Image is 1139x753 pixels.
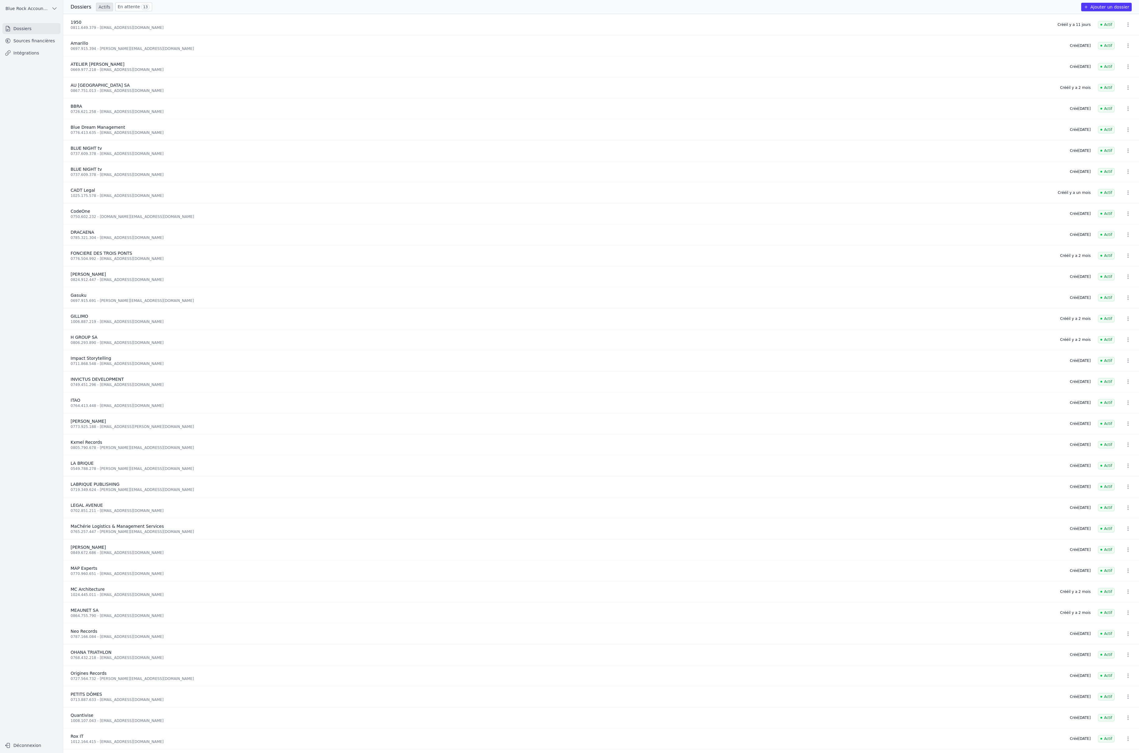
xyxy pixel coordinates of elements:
span: Actif [1098,315,1115,322]
span: Actif [1098,609,1115,616]
div: Créé [DATE] [1070,484,1091,489]
span: Actif [1098,399,1115,406]
span: MAP Experts [71,566,97,571]
span: LEGAL AVENUE [71,503,103,508]
div: 0776.504.992 - [EMAIL_ADDRESS][DOMAIN_NAME] [71,256,1053,261]
div: 0719.349.624 - [PERSON_NAME][EMAIL_ADDRESS][DOMAIN_NAME] [71,487,1063,492]
a: En attente 13 [115,2,152,11]
span: Neo Records [71,629,97,634]
span: Actif [1098,336,1115,343]
span: GILLIMO [71,314,88,319]
h3: Dossiers [71,3,91,11]
span: Actif [1098,714,1115,721]
div: 0805.790.678 - [PERSON_NAME][EMAIL_ADDRESS][DOMAIN_NAME] [71,445,1063,450]
span: Actif [1098,231,1115,238]
div: 0765.257.447 - [PERSON_NAME][EMAIL_ADDRESS][DOMAIN_NAME] [71,529,1063,534]
div: Créé il y a 2 mois [1060,337,1091,342]
div: Créé [DATE] [1070,463,1091,468]
div: Créé [DATE] [1070,442,1091,447]
div: 1006.887.219 - [EMAIL_ADDRESS][DOMAIN_NAME] [71,319,1053,324]
a: Actifs [96,3,113,11]
div: 0773.925.188 - [EMAIL_ADDRESS][PERSON_NAME][DOMAIN_NAME] [71,424,1063,429]
div: Créé [DATE] [1070,631,1091,636]
div: Créé il y a 2 mois [1060,85,1091,90]
div: Créé [DATE] [1070,106,1091,111]
div: 0713.887.633 - [EMAIL_ADDRESS][DOMAIN_NAME] [71,697,1063,702]
div: 0697.915.394 - [PERSON_NAME][EMAIL_ADDRESS][DOMAIN_NAME] [71,46,1063,51]
div: 0737.609.378 - [EMAIL_ADDRESS][DOMAIN_NAME] [71,151,1063,156]
div: 0726.621.258 - [EMAIL_ADDRESS][DOMAIN_NAME] [71,109,1063,114]
span: Actif [1098,651,1115,658]
div: 0749.451.296 - [EMAIL_ADDRESS][DOMAIN_NAME] [71,382,1063,387]
button: Ajouter un dossier [1081,3,1132,11]
button: Blue Rock Accounting [2,4,61,13]
span: ATELIER [PERSON_NAME] [71,62,124,67]
div: 1012.164.415 - [EMAIL_ADDRESS][DOMAIN_NAME] [71,739,1063,744]
div: 0867.751.013 - [EMAIL_ADDRESS][DOMAIN_NAME] [71,88,1053,93]
div: Créé il y a 11 jours [1057,22,1091,27]
span: 13 [141,4,149,10]
span: MaChérie Logistics & Management Services [71,524,164,529]
div: 0737.609.378 - [EMAIL_ADDRESS][DOMAIN_NAME] [71,172,1063,177]
span: FONCIERE DES TROIS PONTS [71,251,132,256]
span: Actif [1098,588,1115,595]
div: 0787.166.084 - [EMAIL_ADDRESS][DOMAIN_NAME] [71,634,1063,639]
span: CADT Legal [71,188,95,193]
span: BLUE NIGHT tv [71,167,102,172]
span: AU [GEOGRAPHIC_DATA] SA [71,83,130,88]
div: 0785.321.304 - [EMAIL_ADDRESS][DOMAIN_NAME] [71,235,1063,240]
span: Actif [1098,567,1115,574]
span: Blue Rock Accounting [5,5,49,12]
div: Créé [DATE] [1070,211,1091,216]
span: PETITS DÔMES [71,692,102,697]
span: Actif [1098,147,1115,154]
span: Actif [1098,462,1115,469]
div: Créé [DATE] [1070,736,1091,741]
span: Actif [1098,441,1115,448]
span: MEAUNET SA [71,608,99,613]
div: Créé [DATE] [1070,400,1091,405]
span: Actif [1098,84,1115,91]
span: Actif [1098,525,1115,532]
div: 0806.293.890 - [EMAIL_ADDRESS][DOMAIN_NAME] [71,340,1053,345]
div: Créé [DATE] [1070,232,1091,237]
div: Créé [DATE] [1070,43,1091,48]
span: [PERSON_NAME] [71,545,106,550]
span: Actif [1098,252,1115,259]
div: 0697.915.691 - [PERSON_NAME][EMAIL_ADDRESS][DOMAIN_NAME] [71,298,1063,303]
span: MC Architecture [71,587,105,592]
span: Impact Storytelling [71,356,111,361]
div: Créé [DATE] [1070,547,1091,552]
a: Dossiers [2,23,61,34]
span: Actif [1098,483,1115,490]
a: Sources financières [2,35,61,46]
div: 0768.432.218 - [EMAIL_ADDRESS][DOMAIN_NAME] [71,655,1063,660]
span: Actif [1098,63,1115,70]
span: [PERSON_NAME] [71,272,106,277]
span: Actif [1098,273,1115,280]
div: Créé il y a 2 mois [1060,589,1091,594]
div: 1024.445.011 - [EMAIL_ADDRESS][DOMAIN_NAME] [71,592,1053,597]
span: DRACAENA [71,230,94,235]
div: Créé [DATE] [1070,169,1091,174]
div: 0824.912.447 - [EMAIL_ADDRESS][DOMAIN_NAME] [71,277,1063,282]
span: Actif [1098,693,1115,700]
span: Actif [1098,42,1115,49]
span: Actif [1098,210,1115,217]
span: LA BRIQUE [71,461,94,466]
span: Quantivise [71,713,93,718]
div: Créé il y a un mois [1058,190,1091,195]
div: 0776.413.635 - [EMAIL_ADDRESS][DOMAIN_NAME] [71,130,1063,135]
div: Créé il y a 2 mois [1060,253,1091,258]
div: 0770.960.651 - [EMAIL_ADDRESS][DOMAIN_NAME] [71,571,1063,576]
div: 0864.755.790 - [EMAIL_ADDRESS][DOMAIN_NAME] [71,613,1053,618]
span: BBRA [71,104,82,109]
span: Gasuku [71,293,86,298]
span: Actif [1098,357,1115,364]
div: Créé [DATE] [1070,694,1091,699]
div: Créé il y a 2 mois [1060,610,1091,615]
div: Créé [DATE] [1070,715,1091,720]
span: CodeOne [71,209,90,214]
span: Actif [1098,294,1115,301]
div: Créé [DATE] [1070,274,1091,279]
